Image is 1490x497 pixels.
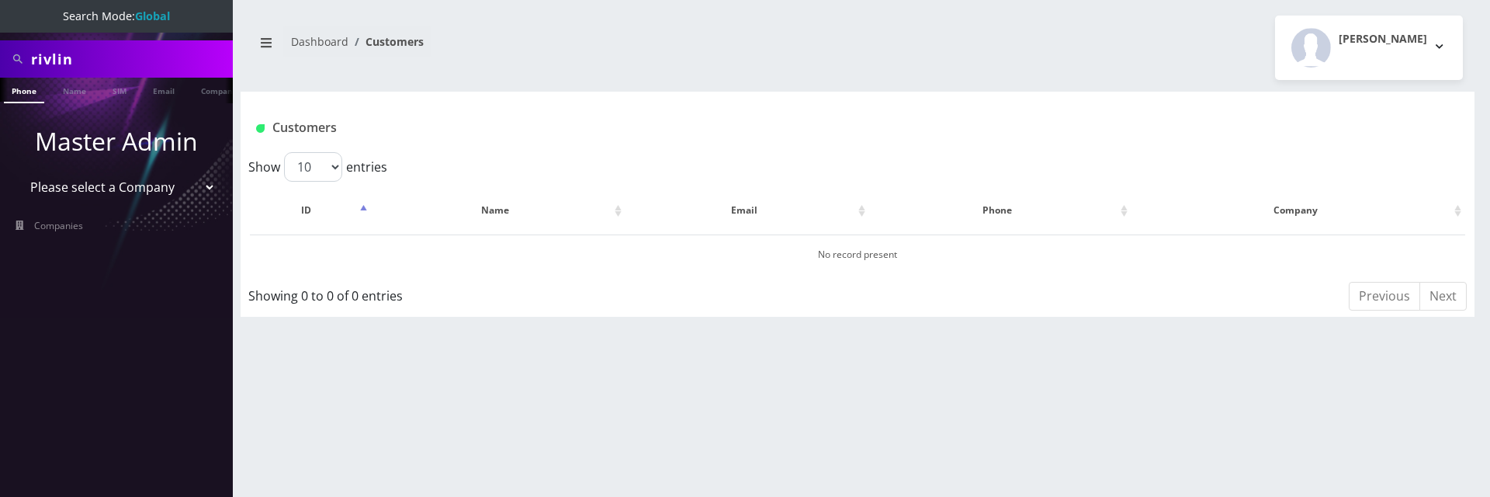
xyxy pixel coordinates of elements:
[250,235,1465,274] td: No record present
[4,78,44,103] a: Phone
[145,78,182,102] a: Email
[1133,188,1465,233] th: Company: activate to sort column ascending
[256,120,1255,135] h1: Customers
[348,33,424,50] li: Customers
[627,188,869,233] th: Email: activate to sort column ascending
[105,78,134,102] a: SIM
[252,26,846,70] nav: breadcrumb
[372,188,625,233] th: Name: activate to sort column ascending
[63,9,170,23] span: Search Mode:
[291,34,348,49] a: Dashboard
[55,78,94,102] a: Name
[31,44,229,74] input: Search All Companies
[250,188,371,233] th: ID: activate to sort column descending
[1275,16,1463,80] button: [PERSON_NAME]
[248,152,387,182] label: Show entries
[193,78,245,102] a: Company
[284,152,342,182] select: Showentries
[1419,282,1467,311] a: Next
[871,188,1131,233] th: Phone: activate to sort column ascending
[135,9,170,23] strong: Global
[1349,282,1420,311] a: Previous
[1339,33,1427,46] h2: [PERSON_NAME]
[34,219,83,232] span: Companies
[248,280,744,305] div: Showing 0 to 0 of 0 entries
